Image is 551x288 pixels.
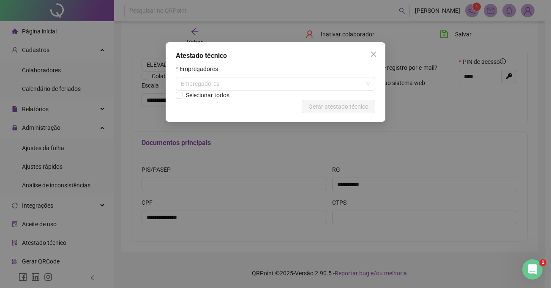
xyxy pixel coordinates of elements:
div: Atestado técnico [176,51,375,61]
button: Gerar atestado técnico [302,100,375,113]
label: Empregadores [176,64,224,74]
span: Selecionar todos [183,91,233,100]
span: 1 [540,259,546,266]
button: Close [367,47,380,61]
span: close [370,51,377,58]
iframe: Intercom live chat [522,259,543,280]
